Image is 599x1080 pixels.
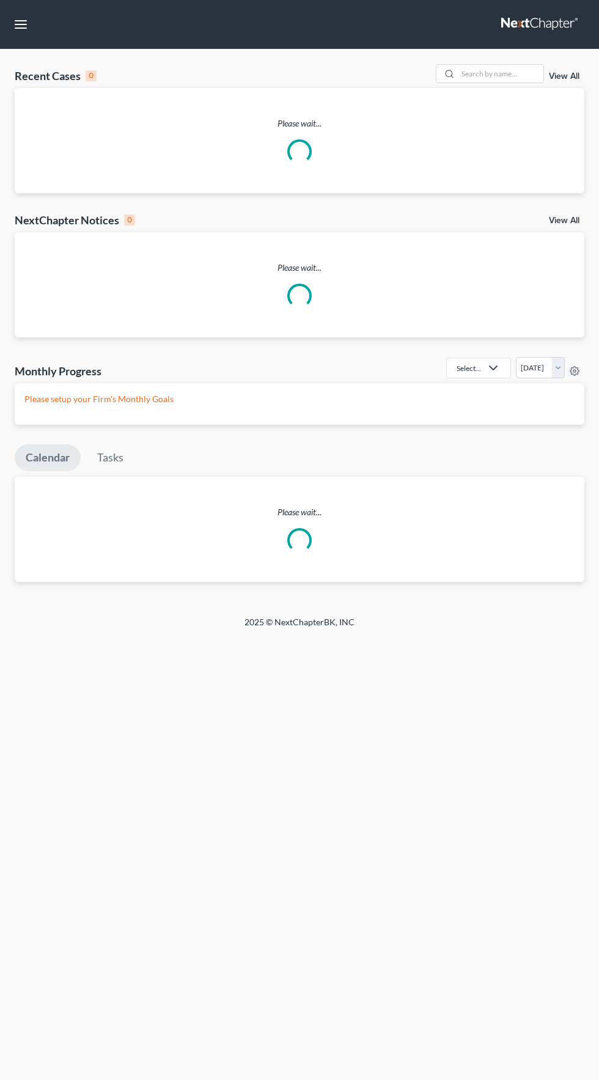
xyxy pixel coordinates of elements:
[549,216,579,225] a: View All
[86,70,97,81] div: 0
[86,444,134,471] a: Tasks
[15,506,584,518] p: Please wait...
[15,117,584,130] p: Please wait...
[15,364,101,378] h3: Monthly Progress
[15,444,81,471] a: Calendar
[15,68,97,83] div: Recent Cases
[15,213,135,227] div: NextChapter Notices
[457,363,481,373] div: Select...
[24,393,575,405] p: Please setup your Firm's Monthly Goals
[549,72,579,81] a: View All
[124,215,135,226] div: 0
[458,65,543,83] input: Search by name...
[79,616,520,638] div: 2025 © NextChapterBK, INC
[15,262,584,274] p: Please wait...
